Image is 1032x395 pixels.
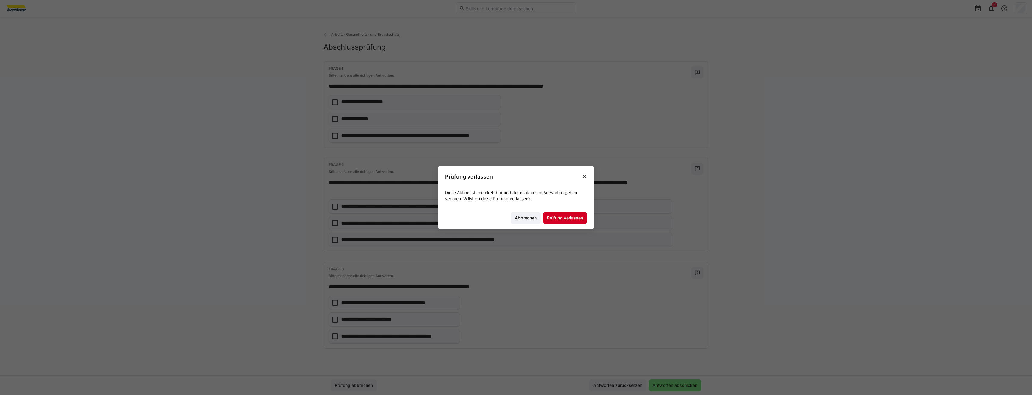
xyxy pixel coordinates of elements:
[546,215,584,221] span: Prüfung verlassen
[514,215,538,221] span: Abbrechen
[445,190,577,201] span: Diese Aktion ist unumkehrbar und deine aktuellen Antworten gehen verloren. Willst du diese Prüfun...
[511,212,541,224] button: Abbrechen
[543,212,587,224] button: Prüfung verlassen
[445,173,493,180] h3: Prüfung verlassen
